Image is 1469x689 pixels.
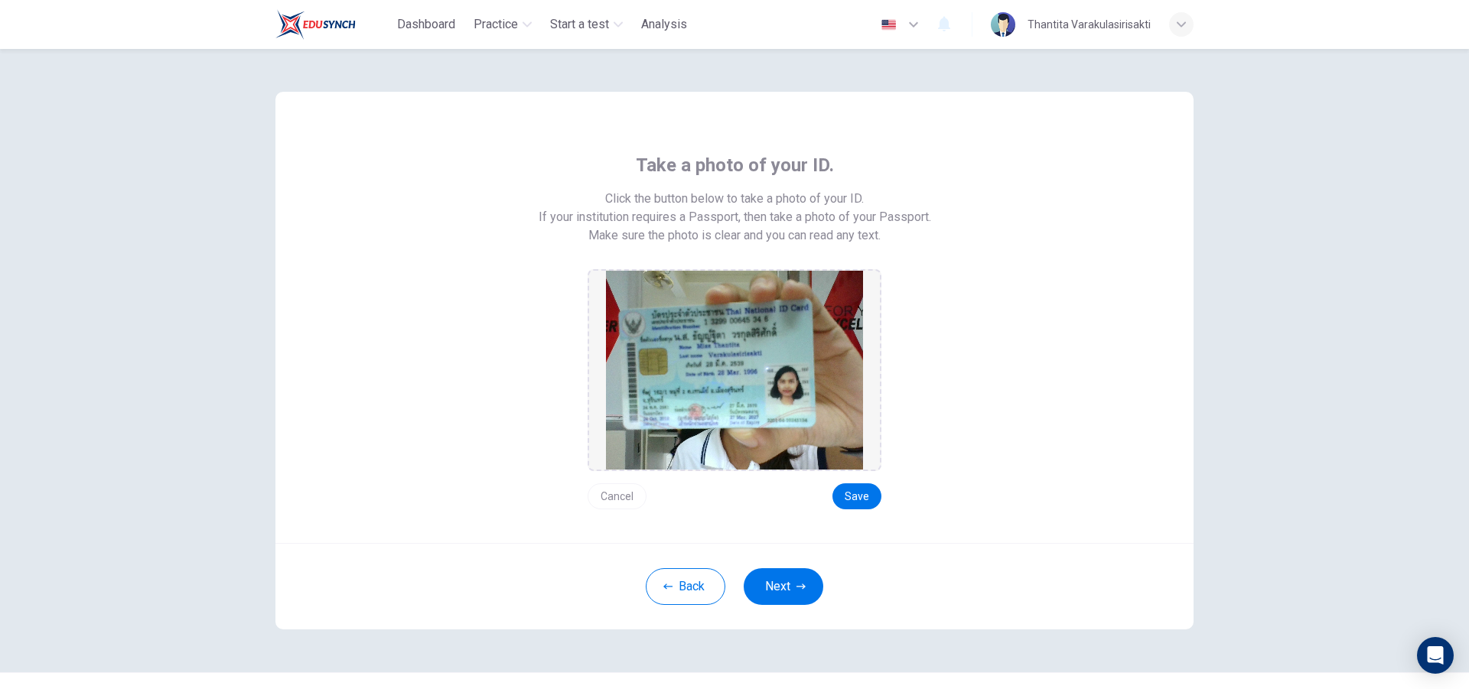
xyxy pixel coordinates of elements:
button: Cancel [588,483,647,509]
div: Thantita Varakulasirisakti [1028,15,1151,34]
img: Train Test logo [275,9,356,40]
button: Analysis [635,11,693,38]
button: Practice [467,11,538,38]
img: en [879,19,898,31]
span: Click the button below to take a photo of your ID. If your institution requires a Passport, then ... [539,190,931,226]
img: Profile picture [991,12,1015,37]
button: Dashboard [391,11,461,38]
a: Train Test logo [275,9,391,40]
button: Start a test [544,11,629,38]
span: Analysis [641,15,687,34]
button: Next [744,568,823,605]
button: Save [832,483,881,509]
span: Take a photo of your ID. [636,153,834,177]
img: preview screemshot [606,271,863,470]
span: Dashboard [397,15,455,34]
span: Start a test [550,15,609,34]
span: Practice [474,15,518,34]
button: Back [646,568,725,605]
span: Make sure the photo is clear and you can read any text. [588,226,881,245]
div: Open Intercom Messenger [1417,637,1454,674]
